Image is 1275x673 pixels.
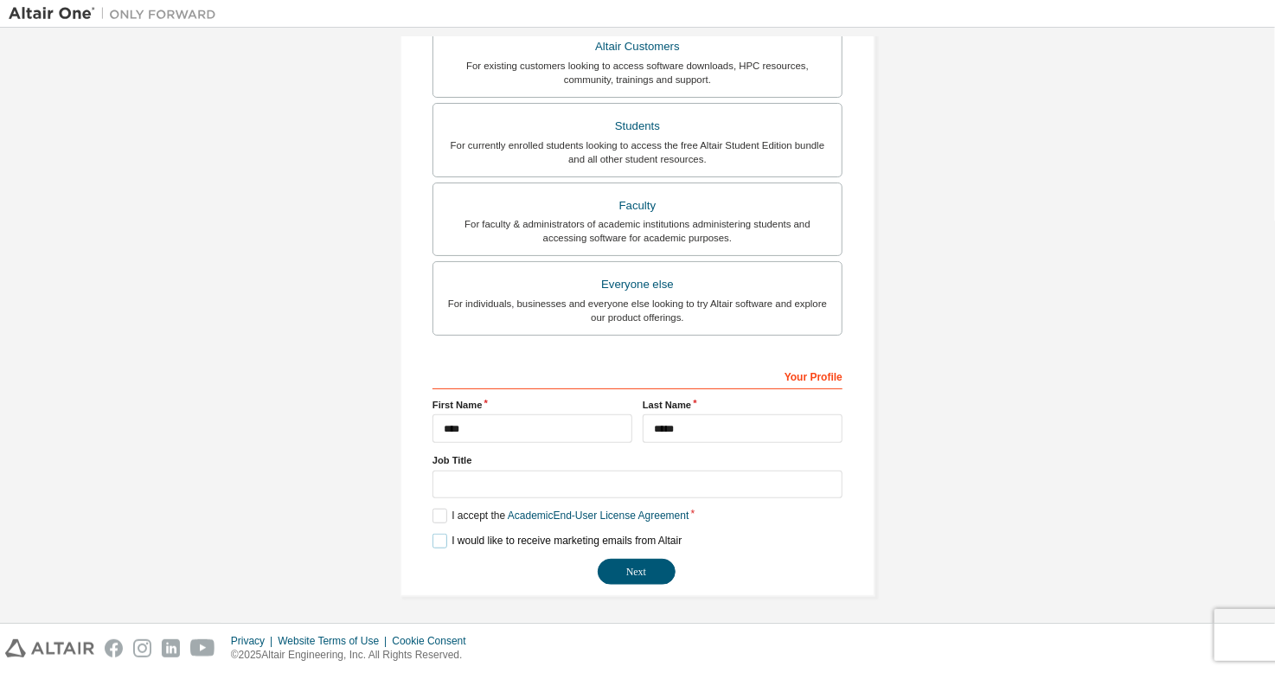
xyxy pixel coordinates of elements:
img: Altair One [9,5,225,22]
label: First Name [432,398,632,412]
img: linkedin.svg [162,639,180,657]
p: © 2025 Altair Engineering, Inc. All Rights Reserved. [231,648,477,663]
img: instagram.svg [133,639,151,657]
div: Your Profile [432,362,843,389]
div: For faculty & administrators of academic institutions administering students and accessing softwa... [444,217,831,245]
button: Next [598,559,676,585]
div: For currently enrolled students looking to access the free Altair Student Edition bundle and all ... [444,138,831,166]
div: Students [444,114,831,138]
label: I would like to receive marketing emails from Altair [432,534,682,548]
div: Privacy [231,634,278,648]
div: Altair Customers [444,35,831,59]
img: altair_logo.svg [5,639,94,657]
a: Academic End-User License Agreement [508,510,689,522]
img: youtube.svg [190,639,215,657]
label: I accept the [432,509,689,523]
div: Website Terms of Use [278,634,392,648]
img: facebook.svg [105,639,123,657]
div: Faculty [444,194,831,218]
div: Everyone else [444,272,831,297]
div: For existing customers looking to access software downloads, HPC resources, community, trainings ... [444,59,831,87]
label: Job Title [432,453,843,467]
div: Cookie Consent [392,634,476,648]
div: For individuals, businesses and everyone else looking to try Altair software and explore our prod... [444,297,831,324]
label: Last Name [643,398,843,412]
